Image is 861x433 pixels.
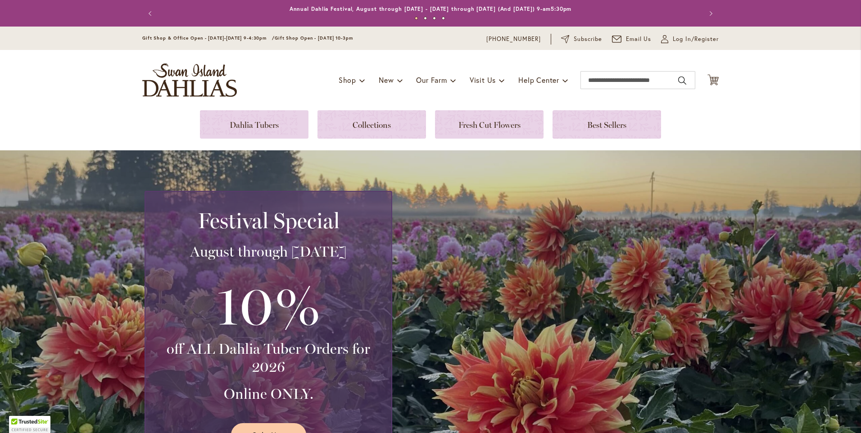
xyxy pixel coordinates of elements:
button: 3 of 4 [433,17,436,20]
span: Our Farm [416,75,447,85]
span: Subscribe [574,35,602,44]
button: Previous [142,5,160,23]
button: 4 of 4 [442,17,445,20]
a: Log In/Register [661,35,719,44]
a: [PHONE_NUMBER] [486,35,541,44]
span: Gift Shop Open - [DATE] 10-3pm [275,35,353,41]
h3: 10% [156,270,381,340]
button: Next [701,5,719,23]
a: store logo [142,63,237,97]
a: Subscribe [561,35,602,44]
span: Email Us [626,35,652,44]
h3: Online ONLY. [156,385,381,403]
h2: Festival Special [156,208,381,233]
span: New [379,75,394,85]
button: 2 of 4 [424,17,427,20]
a: Email Us [612,35,652,44]
span: Shop [339,75,356,85]
span: Gift Shop & Office Open - [DATE]-[DATE] 9-4:30pm / [142,35,275,41]
span: Visit Us [470,75,496,85]
button: 1 of 4 [415,17,418,20]
h3: August through [DATE] [156,243,381,261]
span: Help Center [518,75,559,85]
h3: off ALL Dahlia Tuber Orders for 2026 [156,340,381,376]
span: Log In/Register [673,35,719,44]
a: Annual Dahlia Festival, August through [DATE] - [DATE] through [DATE] (And [DATE]) 9-am5:30pm [290,5,572,12]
